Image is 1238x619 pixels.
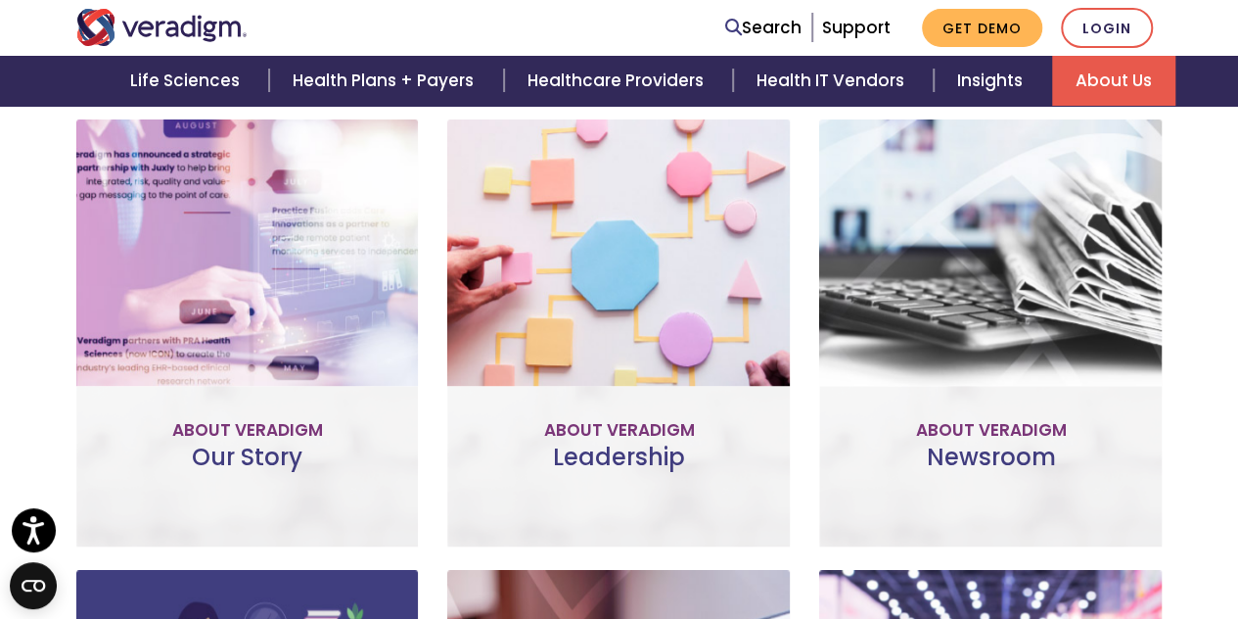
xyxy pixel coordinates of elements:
p: About Veradigm [835,417,1146,444]
a: Healthcare Providers [504,56,733,106]
a: Health Plans + Payers [269,56,503,106]
a: Life Sciences [107,56,269,106]
a: Insights [934,56,1052,106]
a: Search [725,15,802,41]
img: Veradigm logo [76,9,248,46]
p: About Veradigm [463,417,774,444]
h3: Our Story [92,444,403,500]
a: Get Demo [922,9,1042,47]
a: About Us [1052,56,1175,106]
p: About Veradigm [92,417,403,444]
h3: Newsroom [835,444,1146,500]
a: Login [1061,8,1153,48]
button: Open CMP widget [10,562,57,609]
a: Health IT Vendors [733,56,934,106]
h3: Leadership [463,444,774,500]
a: Support [822,16,891,39]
